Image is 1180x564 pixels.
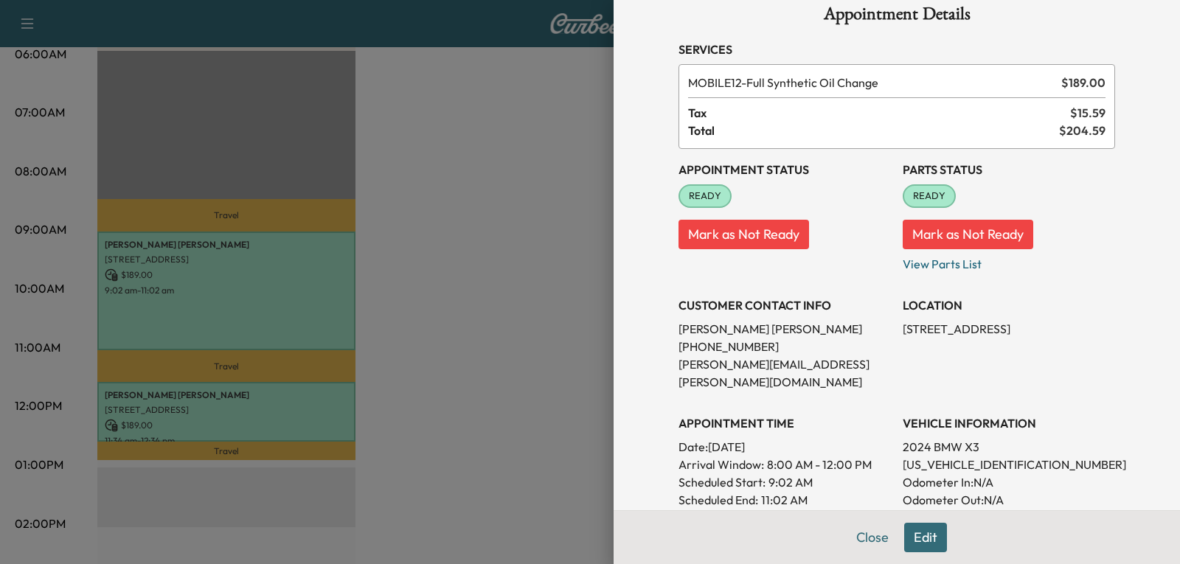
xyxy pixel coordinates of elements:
p: [STREET_ADDRESS] [903,320,1115,338]
span: $ 204.59 [1059,122,1106,139]
p: 11:02 AM [761,491,808,509]
p: Odometer Out: N/A [903,491,1115,509]
span: $ 189.00 [1061,74,1106,91]
h3: VEHICLE INFORMATION [903,414,1115,432]
span: Tax [688,104,1070,122]
button: Edit [904,523,947,552]
h3: Parts Status [903,161,1115,178]
span: $ 15.59 [1070,104,1106,122]
p: Date: [DATE] [678,438,891,456]
span: 8:00 AM - 12:00 PM [767,456,872,473]
p: [US_VEHICLE_IDENTIFICATION_NUMBER] [903,456,1115,473]
p: View Parts List [903,249,1115,273]
p: 2024 BMW X3 [903,438,1115,456]
p: 9:02 AM [768,473,813,491]
h3: LOCATION [903,296,1115,314]
h3: Services [678,41,1115,58]
h3: APPOINTMENT TIME [678,414,891,432]
h3: Appointment Status [678,161,891,178]
span: Total [688,122,1059,139]
button: Mark as Not Ready [678,220,809,249]
p: Duration: 120 minutes [678,509,891,526]
p: [PERSON_NAME][EMAIL_ADDRESS][PERSON_NAME][DOMAIN_NAME] [678,355,891,391]
span: Full Synthetic Oil Change [688,74,1055,91]
p: [PHONE_NUMBER] [678,338,891,355]
button: Mark as Not Ready [903,220,1033,249]
span: READY [904,189,954,203]
p: Scheduled Start: [678,473,766,491]
p: Arrival Window: [678,456,891,473]
p: [PERSON_NAME] [PERSON_NAME] [678,320,891,338]
h3: CUSTOMER CONTACT INFO [678,296,891,314]
button: Close [847,523,898,552]
p: Scheduled End: [678,491,758,509]
span: READY [680,189,730,203]
h1: Appointment Details [678,5,1115,29]
p: Odometer In: N/A [903,473,1115,491]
